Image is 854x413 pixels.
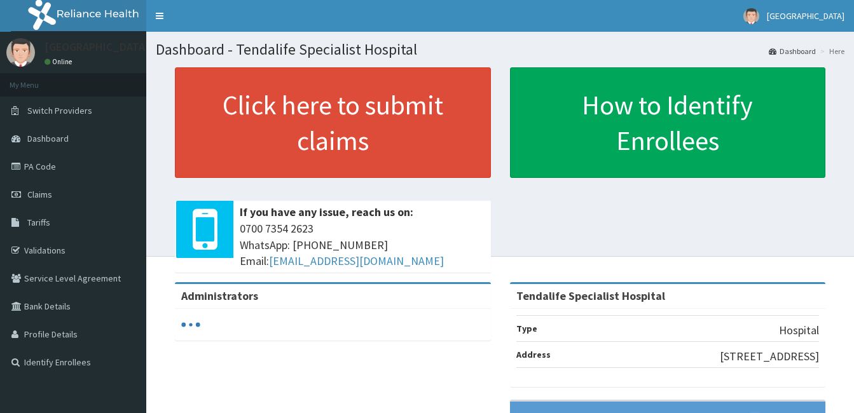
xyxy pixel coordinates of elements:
[240,205,413,219] b: If you have any issue, reach us on:
[45,57,75,66] a: Online
[156,41,844,58] h1: Dashboard - Tendalife Specialist Hospital
[27,189,52,200] span: Claims
[181,315,200,334] svg: audio-loading
[516,288,665,303] strong: Tendalife Specialist Hospital
[6,38,35,67] img: User Image
[45,41,149,53] p: [GEOGRAPHIC_DATA]
[27,133,69,144] span: Dashboard
[516,349,551,360] b: Address
[181,288,258,303] b: Administrators
[240,220,485,269] span: 0700 7354 2623 WhatsApp: [PHONE_NUMBER] Email:
[516,323,537,334] b: Type
[269,254,444,268] a: [EMAIL_ADDRESS][DOMAIN_NAME]
[779,322,819,339] p: Hospital
[767,10,844,22] span: [GEOGRAPHIC_DATA]
[510,67,826,178] a: How to Identify Enrollees
[27,105,92,116] span: Switch Providers
[769,46,816,57] a: Dashboard
[175,67,491,178] a: Click here to submit claims
[817,46,844,57] li: Here
[743,8,759,24] img: User Image
[27,217,50,228] span: Tariffs
[720,348,819,365] p: [STREET_ADDRESS]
